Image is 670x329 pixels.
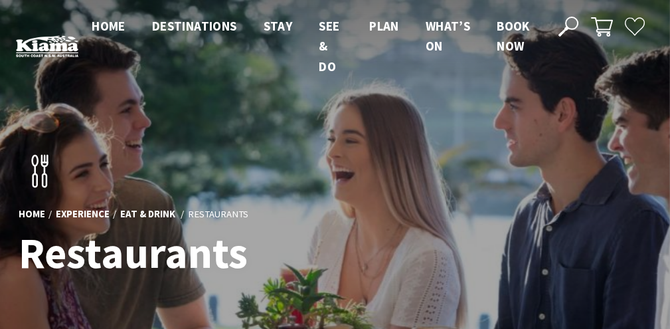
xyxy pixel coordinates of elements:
[19,207,45,221] a: Home
[426,18,470,54] span: What’s On
[188,207,248,222] li: Restaurants
[78,16,543,76] nav: Main Menu
[369,18,399,34] span: Plan
[92,18,126,34] span: Home
[120,207,175,221] a: Eat & Drink
[56,207,110,221] a: Experience
[19,229,394,276] h1: Restaurants
[319,18,339,74] span: See & Do
[152,18,237,34] span: Destinations
[497,18,530,54] span: Book now
[16,35,78,56] img: Kiama Logo
[264,18,293,34] span: Stay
